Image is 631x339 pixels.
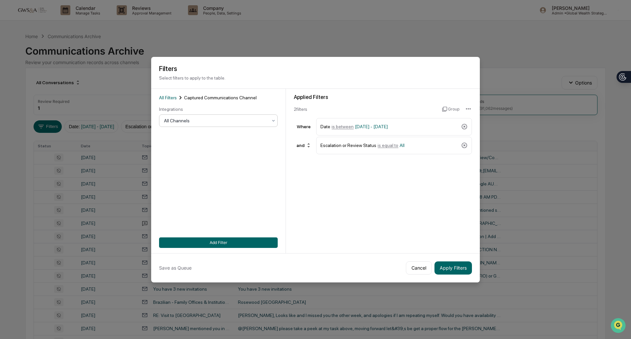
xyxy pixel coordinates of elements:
[320,140,458,151] div: Escalation or Review Status
[54,83,82,89] span: Attestations
[159,261,192,275] button: Save as Queue
[159,107,278,112] div: Integrations
[22,50,108,57] div: Start new chat
[159,65,472,73] h2: Filters
[184,95,257,100] span: Captured Communications Channel
[48,84,53,89] div: 🗄️
[442,104,459,114] button: Group
[294,124,314,129] div: Where
[378,143,398,148] span: is equal to
[45,80,84,92] a: 🗄️Attestations
[294,107,437,112] div: 2 filter s
[610,317,628,335] iframe: Open customer support
[400,143,405,148] span: All
[4,80,45,92] a: 🖐️Preclearance
[7,96,12,101] div: 🔎
[294,94,472,100] div: Applied Filters
[320,121,458,133] div: Date
[7,50,18,62] img: 1746055101610-c473b297-6a78-478c-a979-82029cc54cd1
[7,14,120,24] p: How can we help?
[13,83,42,89] span: Preclearance
[434,261,472,275] button: Apply Filters
[159,95,177,100] span: All Filters
[332,124,354,129] span: is between
[406,261,432,275] button: Cancel
[46,111,80,116] a: Powered byPylon
[7,84,12,89] div: 🖐️
[294,140,314,151] div: and
[159,237,278,248] button: Add Filter
[112,52,120,60] button: Start new chat
[65,111,80,116] span: Pylon
[355,124,388,129] span: [DATE] - [DATE]
[4,93,44,105] a: 🔎Data Lookup
[22,57,86,62] div: We're offline, we'll be back soon
[13,95,41,102] span: Data Lookup
[159,75,472,81] p: Select filters to apply to the table.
